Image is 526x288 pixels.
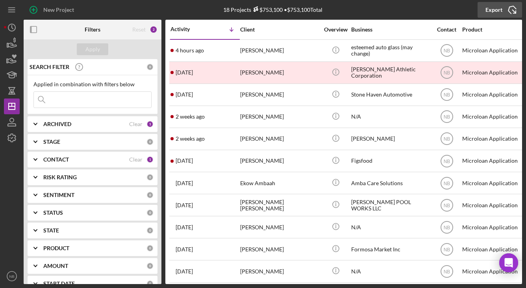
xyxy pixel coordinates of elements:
text: NB [443,136,450,142]
time: 2025-08-21 19:15 [176,180,193,186]
time: 2025-08-17 16:20 [176,224,193,230]
time: 2025-09-07 12:40 [176,136,205,142]
b: ARCHIVED [43,121,71,127]
div: [PERSON_NAME] [240,239,319,260]
b: SEARCH FILTER [30,64,69,70]
div: Clear [129,121,143,127]
div: 0 [146,245,154,252]
div: [PERSON_NAME] [351,128,430,149]
div: Amba Care Solutions [351,173,430,193]
div: 1 [146,156,154,163]
div: Contact [432,26,461,33]
div: Stone Haven Automotive [351,84,430,105]
div: 2 [150,26,157,33]
div: 0 [146,138,154,145]
text: NB [443,92,450,98]
div: Export [485,2,502,18]
div: [PERSON_NAME] [PERSON_NAME] [240,195,319,216]
time: 2025-08-20 01:48 [176,202,193,208]
button: Apply [77,43,108,55]
div: Applied in combination with filters below [33,81,152,87]
text: NB [443,114,450,120]
div: 0 [146,280,154,287]
div: [PERSON_NAME] [240,128,319,149]
button: NB [4,268,20,284]
div: Activity [170,26,205,32]
div: $753,100 [251,6,283,13]
div: 0 [146,227,154,234]
time: 2025-08-14 22:54 [176,268,193,275]
div: [PERSON_NAME] [240,62,319,83]
div: 0 [146,262,154,269]
button: New Project [24,2,82,18]
time: 2025-08-16 19:37 [176,246,193,253]
b: PRODUCT [43,245,69,251]
div: Client [240,26,319,33]
div: 0 [146,63,154,71]
div: [PERSON_NAME] [240,106,319,127]
div: Open Intercom Messenger [499,253,518,272]
text: NB [443,158,450,164]
b: STAGE [43,139,60,145]
text: NB [443,48,450,54]
div: [PERSON_NAME] [240,84,319,105]
div: esteemed auto glass (may change) [351,40,430,61]
time: 2025-09-02 00:34 [176,158,193,164]
div: 0 [146,191,154,199]
div: [PERSON_NAME] [240,151,319,171]
b: AMOUNT [43,263,68,269]
time: 2025-09-15 03:34 [176,91,193,98]
b: STATE [43,227,59,234]
div: [PERSON_NAME] [240,40,319,61]
div: [PERSON_NAME] Athletic Corporation [351,62,430,83]
text: NB [443,203,450,208]
div: Ekow Ambaah [240,173,319,193]
time: 2025-09-24 10:21 [176,47,204,54]
time: 2025-09-09 17:42 [176,113,205,120]
text: NB [443,180,450,186]
div: N/A [351,106,430,127]
div: 0 [146,209,154,216]
div: 18 Projects • $753,100 Total [223,6,322,13]
b: STATUS [43,210,63,216]
div: [PERSON_NAME] POOL WORKS LLC [351,195,430,216]
div: Reset [132,26,146,33]
div: Overview [321,26,350,33]
div: Clear [129,156,143,163]
text: NB [9,274,14,279]
div: Figsfood [351,151,430,171]
time: 2025-09-17 17:47 [176,69,193,76]
div: 1 [146,121,154,128]
b: START DATE [43,281,75,287]
b: Filters [85,26,100,33]
div: Formosa Market Inc [351,239,430,260]
b: SENTIMENT [43,192,74,198]
div: [PERSON_NAME] [240,261,319,282]
text: NB [443,247,450,252]
div: Apply [85,43,100,55]
b: CONTACT [43,156,69,163]
text: NB [443,70,450,76]
div: N/A [351,261,430,282]
div: N/A [351,217,430,238]
div: 0 [146,174,154,181]
button: Export [478,2,522,18]
b: RISK RATING [43,174,77,180]
div: New Project [43,2,74,18]
text: NB [443,269,450,275]
text: NB [443,225,450,230]
div: Business [351,26,430,33]
div: [PERSON_NAME] [240,217,319,238]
